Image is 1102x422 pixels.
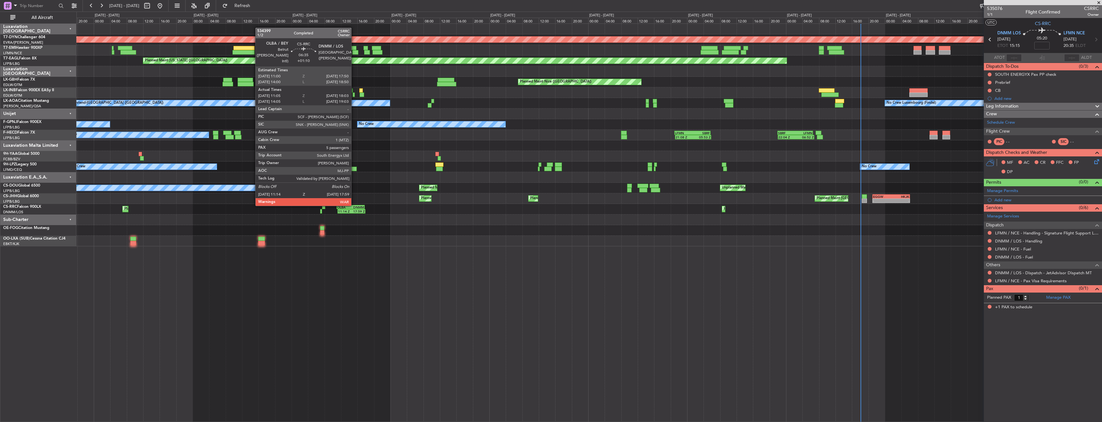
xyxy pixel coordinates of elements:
[3,104,41,109] a: [PERSON_NAME]/QSA
[638,18,654,23] div: 12:00
[3,237,30,241] span: OO-LXA (SUB)
[786,18,802,23] div: 00:00
[693,135,711,139] div: 05:53 Z
[1063,43,1074,49] span: 20:35
[1040,160,1045,166] span: CR
[3,57,37,60] a: T7-EAGLFalcon 8X
[997,30,1021,37] span: DNMM LOS
[1006,54,1022,62] input: --:--
[1084,5,1099,12] span: CSRRC
[588,18,605,23] div: 00:00
[337,205,351,209] div: OLBA
[802,18,819,23] div: 04:00
[1075,43,1086,49] span: ELDT
[1079,63,1088,70] span: (0/3)
[852,18,868,23] div: 16:00
[605,18,621,23] div: 04:00
[3,163,37,166] a: 9H-LPZLegacy 500
[995,278,1067,284] a: LFMN / NCE - Pax Visa Requirements
[325,18,341,23] div: 08:00
[3,125,20,130] a: LFPB/LBG
[352,209,365,213] div: 17:59 Z
[219,1,258,11] button: Refresh
[817,194,918,203] div: Planned Maint [GEOGRAPHIC_DATA] ([GEOGRAPHIC_DATA])
[918,18,934,23] div: 08:00
[275,18,292,23] div: 20:00
[873,195,891,198] div: EGGW
[995,72,1056,77] div: SOUTH ENERGYX Pax PP check
[986,128,1010,135] span: Flight Crew
[724,204,790,214] div: Planned Maint Lagos ([PERSON_NAME])
[986,149,1047,156] span: Dispatch Checks and Weather
[1063,36,1077,43] span: [DATE]
[3,120,17,124] span: F-GPNJ
[987,12,1002,17] span: 1/1
[995,246,1031,252] a: LFMN / NCE - Fuel
[1010,43,1020,49] span: 15:15
[995,304,1032,311] span: +1 PAX to schedule
[308,18,324,23] div: 04:00
[421,183,522,193] div: Planned Maint [GEOGRAPHIC_DATA] ([GEOGRAPHIC_DATA])
[987,5,1002,12] span: 535076
[3,46,42,50] a: T7-EMIHawker 900XP
[986,103,1019,110] span: Leg Information
[1081,55,1092,61] span: ALDT
[1079,285,1088,292] span: (0/1)
[489,18,506,23] div: 00:00
[987,119,1015,126] a: Schedule Crew
[7,13,70,23] button: All Aircraft
[473,18,489,23] div: 20:00
[506,18,522,23] div: 04:00
[675,131,692,135] div: LFMN
[539,18,555,23] div: 12:00
[209,18,225,23] div: 04:00
[621,18,638,23] div: 08:00
[995,238,1042,244] a: DNMM / LOS - Handling
[986,63,1019,70] span: Dispatch To-Dos
[293,13,317,18] div: [DATE] - [DATE]
[3,184,40,188] a: CS-DOUGlobal 6500
[869,18,885,23] div: 20:00
[934,18,951,23] div: 12:00
[704,18,720,23] div: 04:00
[522,18,539,23] div: 08:00
[787,13,812,18] div: [DATE] - [DATE]
[424,18,440,23] div: 08:00
[753,18,769,23] div: 16:00
[456,18,473,23] div: 16:00
[3,210,23,215] a: DNMM/LOS
[796,135,814,139] div: 06:52 Z
[3,205,17,209] span: CS-RRC
[3,136,20,140] a: LFPB/LBG
[143,18,160,23] div: 12:00
[242,18,258,23] div: 12:00
[3,88,54,92] a: LX-INBFalcon 900EX EASy II
[1084,12,1099,17] span: Owner
[3,78,35,82] a: LX-GBHFalcon 7X
[145,56,227,66] div: Planned Maint [US_STATE] ([GEOGRAPHIC_DATA])
[160,18,176,23] div: 16:00
[17,15,68,20] span: All Aircraft
[3,226,49,230] a: OE-FOGCitation Mustang
[986,261,1000,269] span: Others
[1007,169,1013,175] span: DP
[1058,138,1069,145] div: SIC
[3,78,17,82] span: LX-GBH
[995,230,1099,236] a: LFMN / NCE - Handling - Signature Flight Support LFMN / NCE
[987,188,1018,194] a: Manage Permits
[3,184,18,188] span: CS-DOU
[555,18,572,23] div: 16:00
[1063,30,1085,37] span: LFMN NCE
[986,204,1003,212] span: Services
[835,18,852,23] div: 12:00
[862,162,877,171] div: No Crew
[572,18,588,23] div: 20:00
[94,18,110,23] div: 00:00
[20,1,57,11] input: Trip Number
[3,157,20,162] a: FCBB/BZV
[3,242,19,246] a: EBKT/KJK
[3,57,19,60] span: T7-EAGL
[1046,295,1071,301] a: Manage PAX
[671,18,687,23] div: 20:00
[3,152,18,156] span: 9H-YAA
